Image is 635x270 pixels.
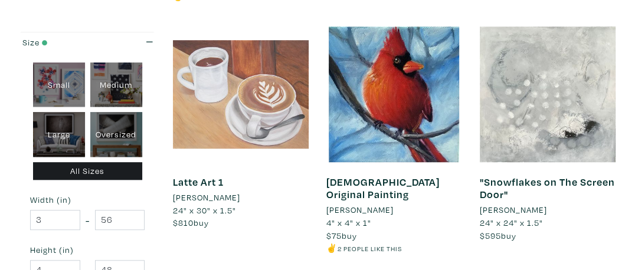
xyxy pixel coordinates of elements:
[480,230,501,241] span: $595
[30,246,145,254] small: Height (in)
[480,217,543,228] span: 24" x 24" x 1.5"
[86,212,90,228] span: -
[33,112,85,157] div: Large
[480,175,615,202] a: "Snowflakes on The Screen Door"
[326,217,371,228] span: 4" x 4" x 1"
[90,62,142,107] div: Medium
[19,32,155,52] button: Size
[480,203,616,216] a: [PERSON_NAME]
[30,196,145,204] small: Width (in)
[173,217,194,228] span: $810
[173,191,240,204] li: [PERSON_NAME]
[33,162,142,180] div: All Sizes
[326,203,462,216] a: [PERSON_NAME]
[173,191,309,204] a: [PERSON_NAME]
[173,205,236,216] span: 24" x 30" x 1.5"
[480,203,547,216] li: [PERSON_NAME]
[326,175,440,202] a: [DEMOGRAPHIC_DATA] Original Painting
[326,230,357,241] span: buy
[90,112,142,157] div: Oversized
[326,230,342,241] span: $75
[326,203,394,216] li: [PERSON_NAME]
[480,230,516,241] span: buy
[33,62,85,107] div: Small
[173,175,224,189] a: Latte Art 1
[22,36,116,49] div: Size
[173,217,209,228] span: buy
[338,244,402,253] small: 2 people like this
[326,242,462,255] li: ✌️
